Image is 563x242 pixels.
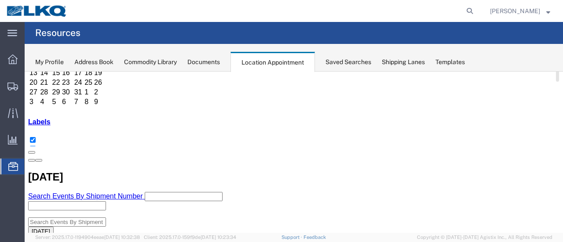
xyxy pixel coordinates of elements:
td: 20 [4,7,14,15]
div: Location Appointment [230,52,315,72]
a: Labels [4,47,26,54]
h4: Resources [35,22,80,44]
img: logo [6,4,68,18]
a: Support [281,235,303,240]
td: 27 [4,16,14,25]
div: Templates [435,58,465,67]
td: 30 [37,16,48,25]
span: Client: 2025.17.0-159f9de [144,235,236,240]
span: [DATE] 10:23:34 [201,235,236,240]
input: Search Events By Shipment Number [4,146,81,155]
span: Server: 2025.17.0-1194904eeae [35,235,140,240]
h2: [DATE] [4,99,535,112]
td: 26 [69,7,79,15]
td: 31 [49,16,59,25]
div: Commodity Library [124,58,177,67]
td: 7 [49,26,59,35]
td: 29 [27,16,36,25]
td: 25 [59,7,68,15]
td: 21 [15,7,26,15]
a: Feedback [303,235,326,240]
td: 4 [15,26,26,35]
span: Sopha Sam [490,6,540,16]
td: 22 [27,7,36,15]
div: Shipping Lanes [382,58,425,67]
div: Saved Searches [325,58,371,67]
span: Copyright © [DATE]-[DATE] Agistix Inc., All Rights Reserved [417,234,552,241]
td: 6 [37,26,48,35]
td: 5 [27,26,36,35]
span: [DATE] 10:32:38 [104,235,140,240]
td: 8 [59,26,68,35]
td: 9 [69,26,79,35]
td: 1 [59,16,68,25]
td: 28 [15,16,26,25]
div: Address Book [74,58,113,67]
td: 23 [37,7,48,15]
div: Documents [187,58,220,67]
div: My Profile [35,58,64,67]
td: 2 [69,16,79,25]
button: [DATE] [4,155,29,164]
a: Search Events By Shipment Number [4,121,120,128]
span: Search Events By Shipment Number [4,121,118,128]
button: [PERSON_NAME] [490,6,551,16]
iframe: FS Legacy Container [25,72,563,233]
td: 3 [4,26,14,35]
td: 24 [49,7,59,15]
